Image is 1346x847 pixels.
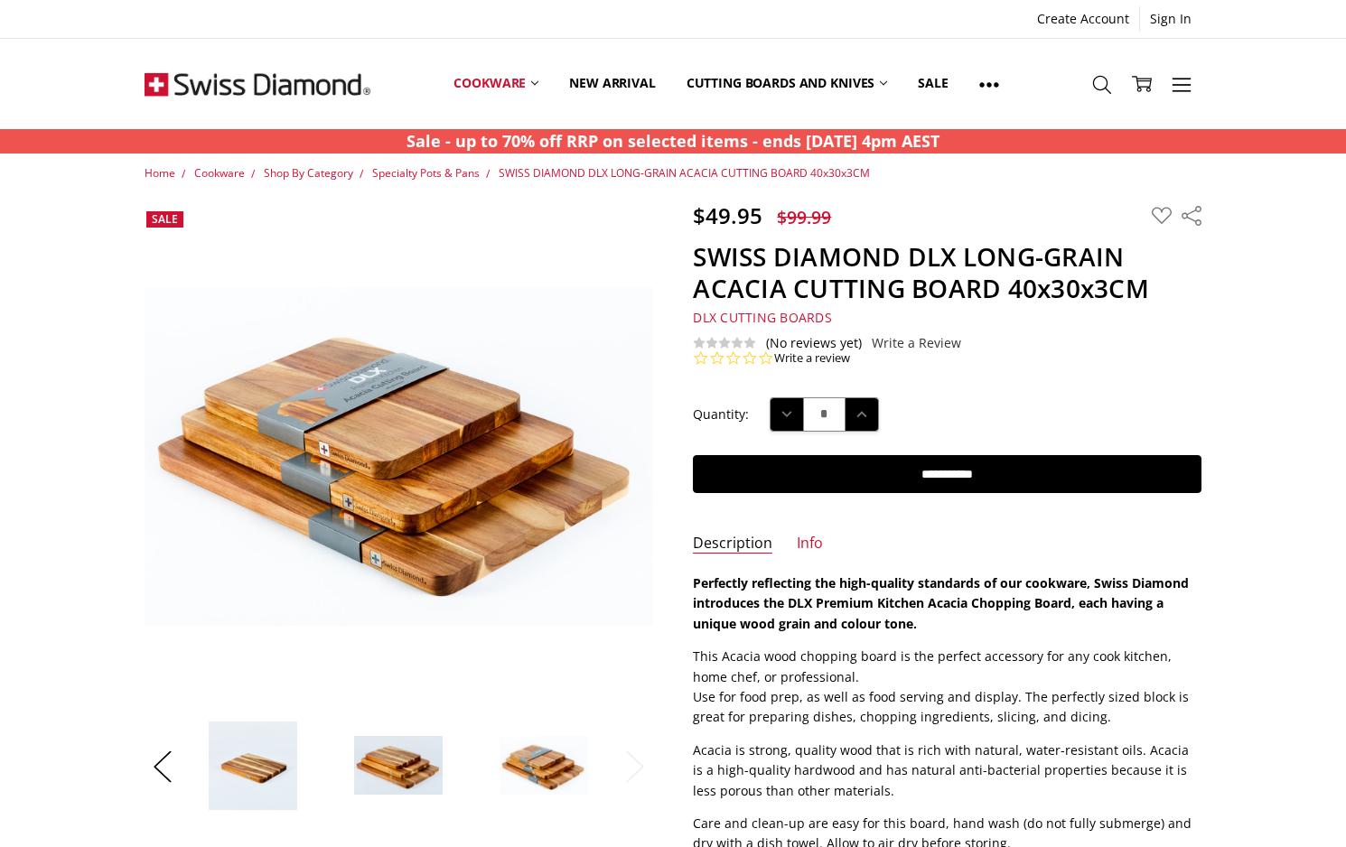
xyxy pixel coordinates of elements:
[353,735,444,796] img: SWISS DIAMOND DLX LONG-GRAIN ACACIA CUTTING BOARD 40x30x3CM
[693,309,832,326] span: DLX Cutting Boards
[766,336,862,350] span: (No reviews yet)
[693,405,749,424] label: Quantity:
[693,574,1189,632] strong: Perfectly reflecting the high-quality standards of our cookware, Swiss Diamond introduces the DLX...
[964,43,1014,125] a: Show All
[693,534,772,554] a: Description
[693,241,1201,304] h1: SWISS DIAMOND DLX LONG-GRAIN ACACIA CUTTING BOARD 40x30x3CM
[145,739,181,794] button: Previous
[194,165,245,181] a: Cookware
[264,165,353,181] a: Shop By Category
[152,211,178,227] span: Sale
[693,200,762,230] span: $49.95
[208,721,298,811] img: SWISS DIAMOND DLX LONG-GRAIN ACACIA CUTTING BOARD 40x30x3CM
[372,165,480,181] a: Specialty Pots & Pans
[407,130,939,152] strong: Sale - up to 70% off RRP on selected items - ends [DATE] 4pm AEST
[145,39,370,129] img: Free Shipping On Every Order
[1027,6,1139,32] a: Create Account
[145,165,175,181] a: Home
[777,205,831,229] span: $99.99
[438,43,554,124] a: Cookware
[499,165,870,181] a: SWISS DIAMOND DLX LONG-GRAIN ACACIA CUTTING BOARD 40x30x3CM
[797,534,823,554] a: Info
[617,739,653,794] button: Next
[693,740,1201,801] p: Acacia is strong, quality wood that is rich with natural, water-resistant oils. Acacia is a high-...
[1140,6,1201,32] a: Sign In
[693,647,1201,728] p: This Acacia wood chopping board is the perfect accessory for any cook kitchen, home chef, or prof...
[671,43,903,124] a: Cutting boards and knives
[774,350,850,367] a: Write a review
[902,43,963,124] a: Sale
[499,735,589,796] img: SWISS DIAMOND DLX LONG-GRAIN ACACIA CUTTING BOARD 40x30x3CM
[872,336,961,350] a: Write a Review
[554,43,670,124] a: New arrival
